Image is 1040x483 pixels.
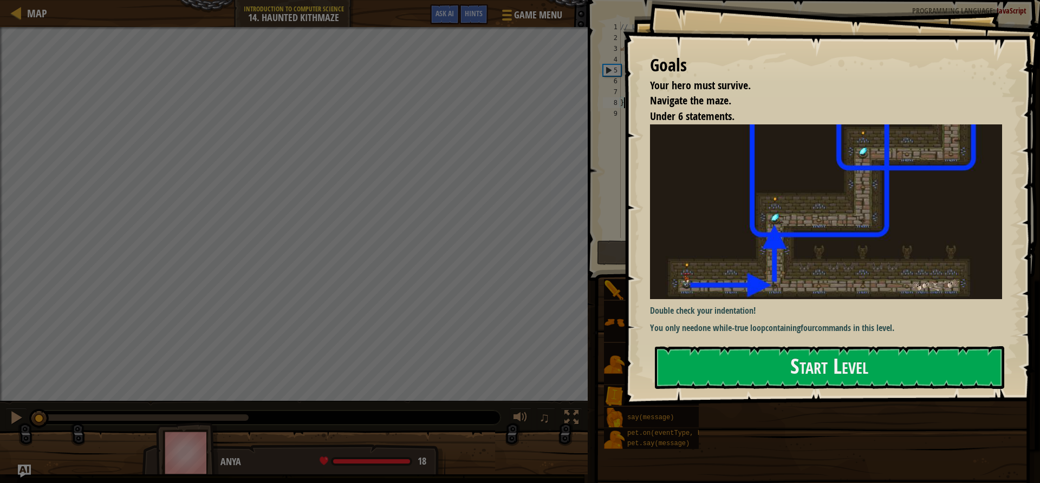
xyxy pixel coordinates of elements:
button: Ask AI [18,465,31,478]
button: Run [597,240,1023,265]
div: Goals [650,53,1002,78]
div: health: 18 / 18 [320,456,426,466]
span: Your hero must survive. [650,78,751,92]
span: Map [27,6,47,21]
div: 8 [603,97,621,108]
div: 5 [603,65,621,76]
p: You only need containing commands in this level. [650,322,1010,334]
button: Game Menu [493,4,569,30]
span: pet.on(eventType, handler) [627,429,729,437]
img: portrait.png [604,386,625,407]
span: 18 [418,454,426,468]
img: portrait.png [604,408,625,428]
li: Under 6 statements. [636,109,999,124]
img: portrait.png [604,354,625,375]
img: Haunted kithmaze [650,124,1010,299]
div: 2 [603,32,621,43]
span: Hints [465,8,483,18]
button: Ctrl + P: Pause [5,408,27,430]
li: Your hero must survive. [636,78,999,94]
div: 7 [603,87,621,97]
strong: while-true loop [713,322,765,334]
strong: four [801,322,815,334]
div: 9 [603,108,621,119]
a: Map [22,6,47,21]
p: Double check your indentation! [650,305,1010,317]
div: 1 [603,22,621,32]
div: 6 [603,76,621,87]
button: Adjust volume [510,408,531,430]
strong: one [698,322,711,334]
img: portrait.png [604,312,625,333]
li: Navigate the maze. [636,93,999,109]
div: Anya [220,455,434,469]
span: say(message) [627,414,674,421]
span: Navigate the maze. [650,93,731,108]
span: Game Menu [514,8,562,22]
div: 3 [603,43,621,54]
button: Start Level [655,346,1004,389]
img: portrait.png [604,429,625,450]
span: pet.say(message) [627,440,690,447]
img: portrait.png [604,280,625,301]
button: Toggle fullscreen [561,408,582,430]
button: Ask AI [430,4,459,24]
span: ♫ [539,409,550,426]
img: thang_avatar_frame.png [156,422,219,482]
button: ♫ [537,408,555,430]
span: Ask AI [435,8,454,18]
span: Under 6 statements. [650,109,734,123]
div: 4 [603,54,621,65]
